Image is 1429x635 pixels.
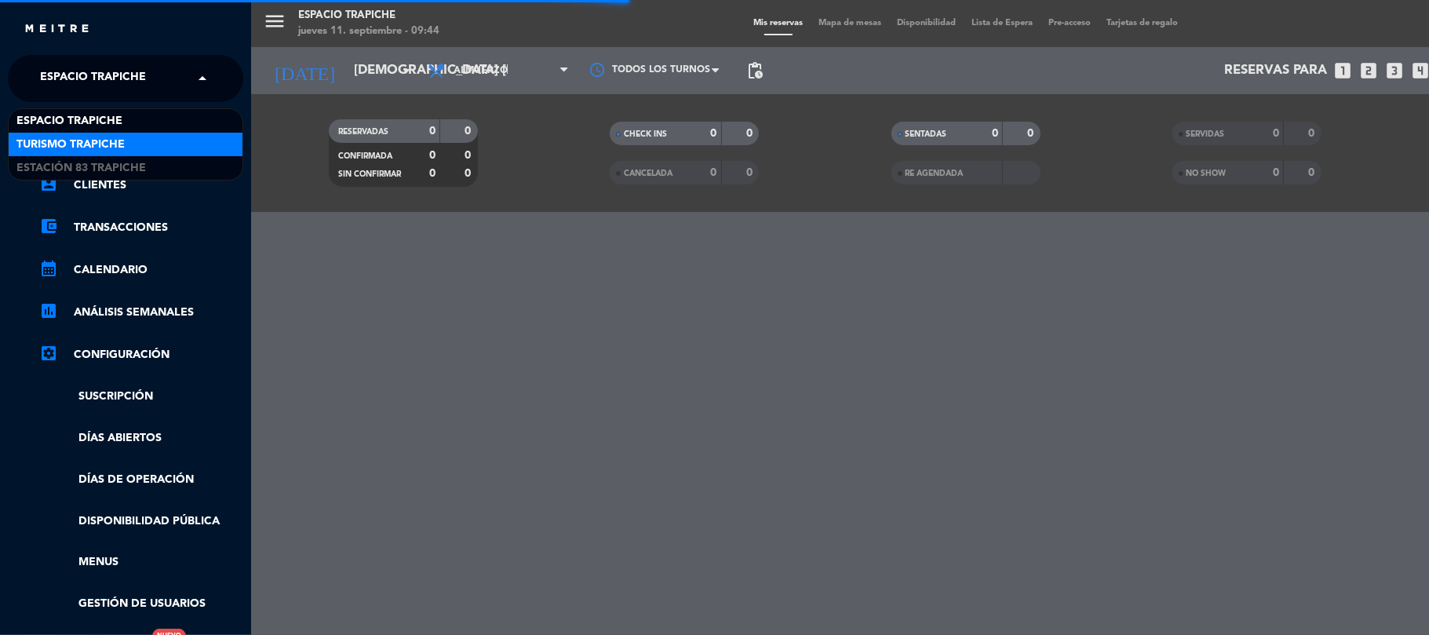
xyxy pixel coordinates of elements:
[39,471,243,489] a: Días de Operación
[39,388,243,406] a: Suscripción
[39,344,58,363] i: settings_applications
[39,174,58,193] i: account_box
[39,261,243,279] a: calendar_monthCalendario
[39,553,243,571] a: Menus
[16,136,125,154] span: Turismo Trapiche
[16,159,146,177] span: Estación 83 Trapiche
[39,303,243,322] a: assessmentANÁLISIS SEMANALES
[16,112,122,130] span: Espacio Trapiche
[24,24,90,35] img: MEITRE
[39,429,243,447] a: Días abiertos
[39,218,243,237] a: account_balance_walletTransacciones
[40,62,146,95] span: Espacio Trapiche
[39,259,58,278] i: calendar_month
[39,345,243,364] a: Configuración
[39,301,58,320] i: assessment
[39,176,243,195] a: account_boxClientes
[39,513,243,531] a: Disponibilidad pública
[39,595,243,613] a: Gestión de usuarios
[39,217,58,235] i: account_balance_wallet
